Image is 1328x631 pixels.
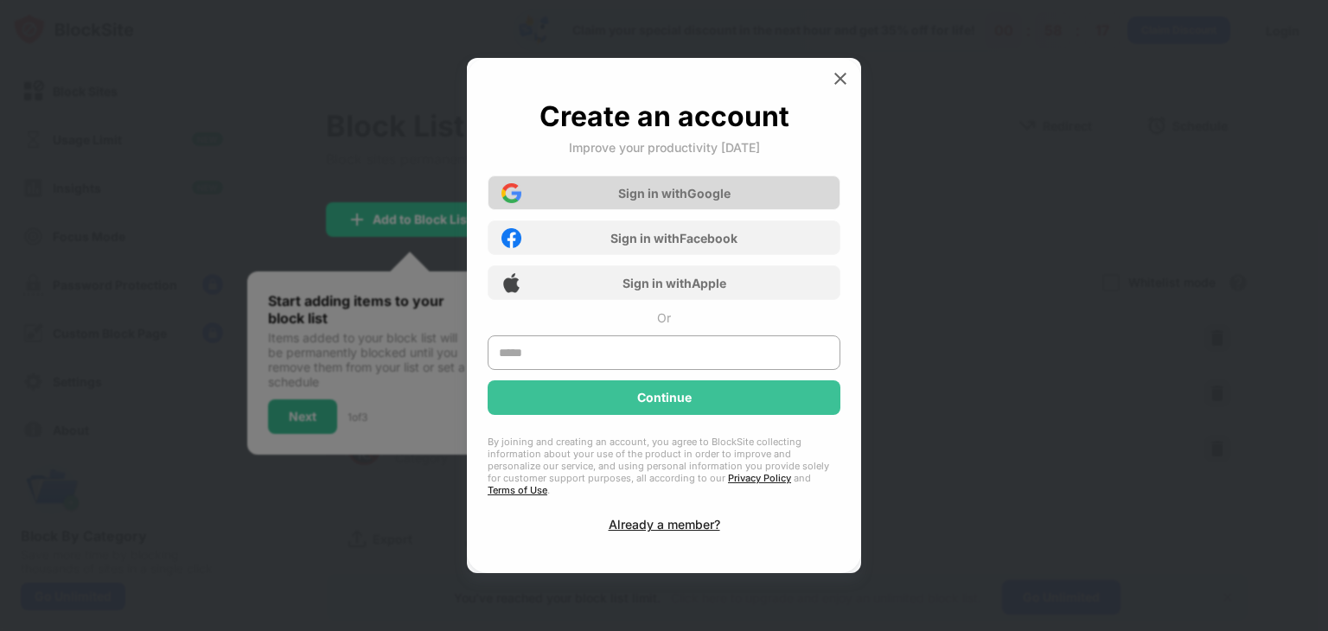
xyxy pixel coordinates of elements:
[488,436,840,496] div: By joining and creating an account, you agree to BlockSite collecting information about your use ...
[637,391,692,405] div: Continue
[610,231,737,245] div: Sign in with Facebook
[657,310,671,325] div: Or
[569,140,760,155] div: Improve your productivity [DATE]
[488,484,547,496] a: Terms of Use
[622,276,726,290] div: Sign in with Apple
[501,183,521,203] img: google-icon.png
[501,228,521,248] img: facebook-icon.png
[728,472,791,484] a: Privacy Policy
[539,99,789,133] div: Create an account
[609,517,720,532] div: Already a member?
[501,273,521,293] img: apple-icon.png
[618,186,731,201] div: Sign in with Google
